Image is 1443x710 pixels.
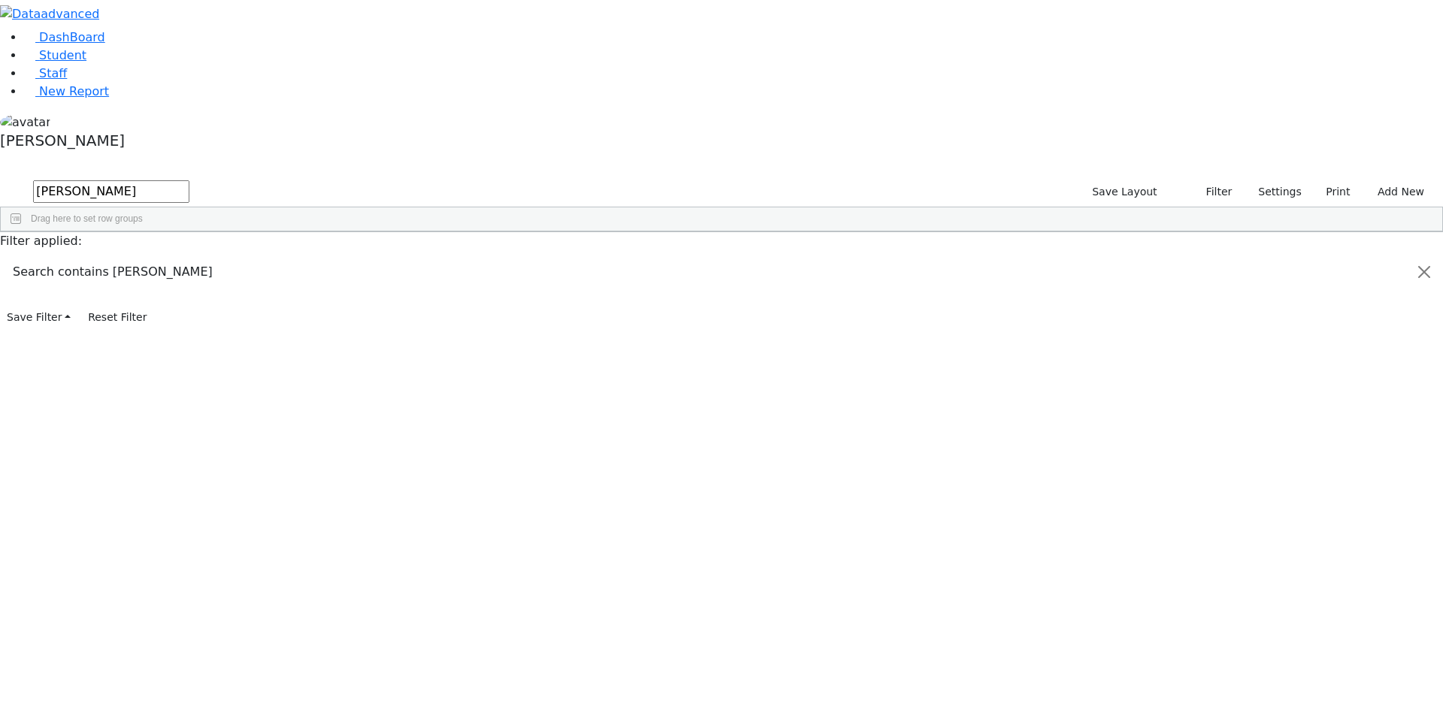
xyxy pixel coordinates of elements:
a: DashBoard [24,30,105,44]
span: New Report [39,84,109,98]
input: Search [33,180,189,203]
span: DashBoard [39,30,105,44]
button: Reset Filter [81,306,153,329]
a: New Report [24,84,109,98]
button: Close [1406,251,1442,293]
button: Save Layout [1085,180,1163,204]
button: Print [1308,180,1357,204]
a: Staff [24,66,67,80]
span: Student [39,48,86,62]
a: Student [24,48,86,62]
span: Staff [39,66,67,80]
button: Filter [1187,180,1239,204]
button: Settings [1239,180,1308,204]
span: Drag here to set row groups [31,213,143,224]
button: Add New [1363,180,1431,204]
